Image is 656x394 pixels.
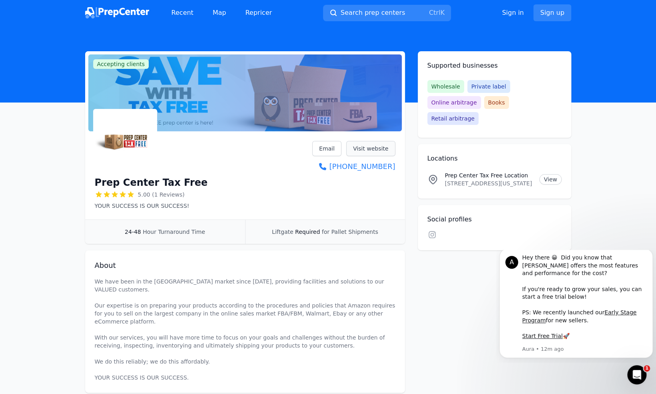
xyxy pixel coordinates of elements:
[239,5,279,21] a: Repricer
[539,174,561,185] a: View
[95,277,395,382] p: We have been in the [GEOGRAPHIC_DATA] market since [DATE], providing facilities and solutions to ...
[312,141,341,156] a: Email
[427,80,464,93] span: Wholesale
[66,83,73,89] b: 🚀
[445,179,533,187] p: [STREET_ADDRESS][US_STATE]
[125,229,141,235] span: 24-48
[427,154,562,163] h2: Locations
[429,9,440,16] kbd: Ctrl
[440,9,445,16] kbd: K
[323,5,451,21] button: Search prep centersCtrlK
[341,8,405,18] span: Search prep centers
[427,61,562,70] h2: Supported businesses
[484,96,509,109] span: Books
[312,161,395,172] a: [PHONE_NUMBER]
[165,5,200,21] a: Recent
[95,176,208,189] h1: Prep Center Tax Free
[26,59,140,74] a: Early Stage Program
[467,80,510,93] span: Private label
[322,229,378,235] span: for Pallet Shipments
[445,171,533,179] p: Prep Center Tax Free Location
[427,96,481,109] span: Online arbitrage
[346,141,395,156] a: Visit website
[95,202,208,210] p: YOUR SUCCESS IS OUR SUCCESS!
[9,6,22,19] div: Profile image for Aura
[272,229,293,235] span: Liftgate
[644,365,650,372] span: 1
[143,229,205,235] span: Hour Turnaround Time
[26,96,151,103] p: Message from Aura, sent 12m ago
[93,59,149,69] span: Accepting clients
[502,8,524,18] a: Sign in
[95,111,156,171] img: Prep Center Tax Free
[95,260,395,271] h2: About
[533,4,571,21] a: Sign up
[26,83,66,89] a: Start Free Trial
[26,4,151,94] div: Message content
[138,191,185,199] span: 5.00 (1 Reviews)
[206,5,233,21] a: Map
[627,365,646,384] iframe: Intercom live chat
[427,112,479,125] span: Retail arbitrage
[496,250,656,363] iframe: Intercom notifications message
[85,7,149,18] img: PrepCenter
[26,4,151,90] div: Hey there 😀 Did you know that [PERSON_NAME] offers the most features and performance for the cost...
[295,229,320,235] span: Required
[427,215,562,224] h2: Social profiles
